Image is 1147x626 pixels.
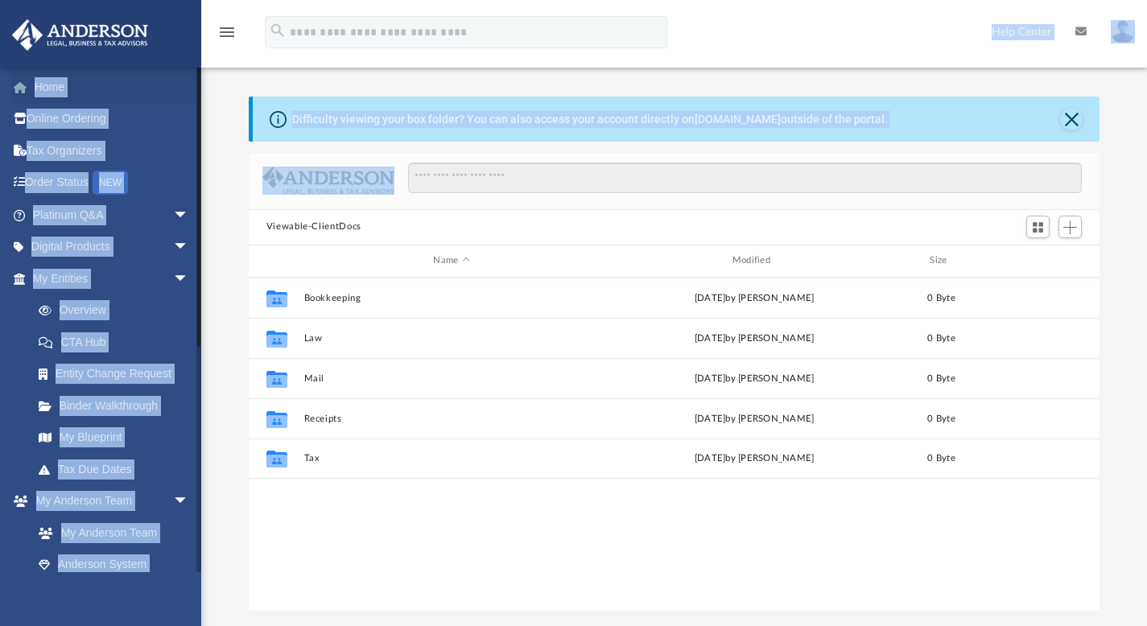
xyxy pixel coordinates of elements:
span: 0 Byte [927,414,955,422]
button: Close [1060,108,1083,130]
input: Search files and folders [408,163,1082,193]
a: Tax Due Dates [23,453,213,485]
a: My Blueprint [23,422,205,454]
div: [DATE] by [PERSON_NAME] [606,411,902,426]
span: arrow_drop_down [173,485,205,518]
a: Digital Productsarrow_drop_down [11,231,213,263]
a: Overview [23,294,213,327]
a: menu [217,31,237,42]
div: [DATE] by [PERSON_NAME] [606,451,902,466]
span: arrow_drop_down [173,231,205,264]
a: Home [11,71,213,103]
i: search [269,22,287,39]
img: Anderson Advisors Platinum Portal [7,19,153,51]
div: NEW [93,171,128,195]
div: grid [249,278,1100,612]
a: CTA Hub [23,326,213,358]
button: Bookkeeping [303,292,599,303]
div: Name [303,253,599,268]
a: Online Ordering [11,103,213,135]
a: Order StatusNEW [11,167,213,200]
img: User Pic [1111,20,1135,43]
i: menu [217,23,237,42]
button: Receipts [303,413,599,423]
div: Difficulty viewing your box folder? You can also access your account directly on outside of the p... [292,111,888,128]
span: arrow_drop_down [173,262,205,295]
a: Tax Organizers [11,134,213,167]
a: Binder Walkthrough [23,389,213,422]
div: id [256,253,296,268]
span: 0 Byte [927,333,955,342]
a: My Anderson Teamarrow_drop_down [11,485,205,517]
button: Law [303,332,599,343]
a: Entity Change Request [23,358,213,390]
button: Mail [303,373,599,383]
div: [DATE] by [PERSON_NAME] [606,371,902,385]
div: [DATE] by [PERSON_NAME] [606,290,902,305]
a: [DOMAIN_NAME] [695,113,781,126]
div: [DATE] by [PERSON_NAME] [606,331,902,345]
span: 0 Byte [927,293,955,302]
a: Anderson System [23,549,205,581]
span: 0 Byte [927,373,955,382]
div: id [980,253,1093,268]
span: 0 Byte [927,454,955,463]
button: Tax [303,453,599,463]
button: Add [1058,216,1083,238]
button: Switch to Grid View [1026,216,1050,238]
a: Platinum Q&Aarrow_drop_down [11,199,213,231]
button: Viewable-ClientDocs [266,220,361,234]
div: Modified [606,253,902,268]
div: Size [909,253,973,268]
a: My Anderson Team [23,517,197,549]
span: arrow_drop_down [173,199,205,232]
a: My Entitiesarrow_drop_down [11,262,213,294]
